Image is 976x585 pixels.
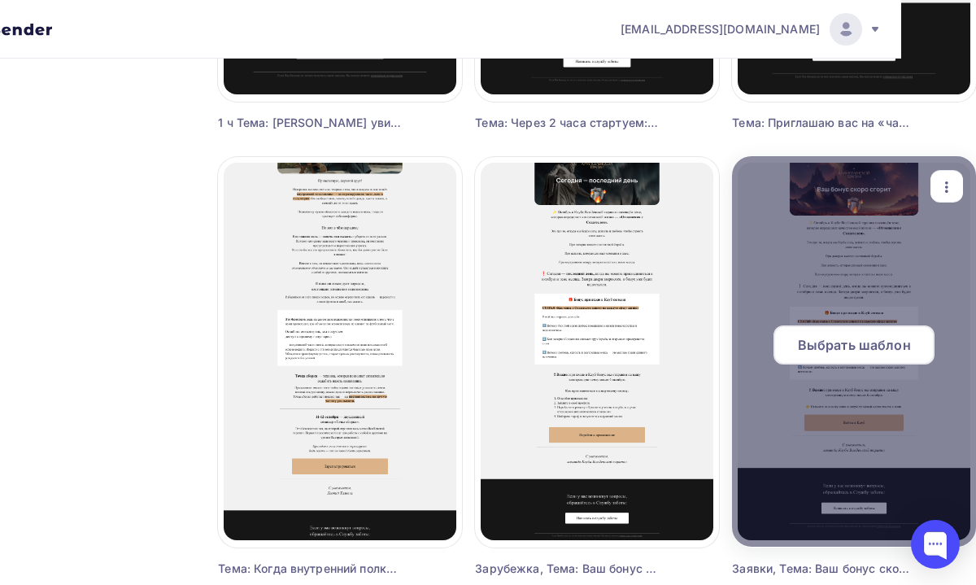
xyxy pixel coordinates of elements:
div: Тема: Через 2 часа стартуем: Как ваш бизнес отражает ваши внутренние конфликты? [475,115,658,131]
div: Тема: Приглашаю вас на «чаепитие» с ответами на вопросы [732,115,915,131]
div: Заявки, Тема: Ваш бонус скоро сгорит [732,561,915,577]
a: [EMAIL_ADDRESS][DOMAIN_NAME] [621,13,882,46]
span: [EMAIL_ADDRESS][DOMAIN_NAME] [621,21,820,37]
div: 1 ч Тема: [PERSON_NAME] увидеть, как ваши настройки влияют на успех? Через час начинаем «Бизнес»! [218,115,401,131]
div: Тема: Когда внутренний полковник берёт выходной [218,561,401,577]
div: Зарубежка, Тема: Ваш бонус скоро сгорит [475,561,658,577]
span: Выбрать шаблон [798,335,911,355]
